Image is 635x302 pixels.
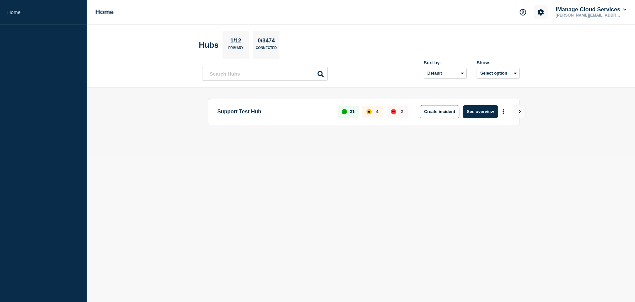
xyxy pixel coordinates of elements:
[424,60,467,65] div: Sort by:
[499,105,508,118] button: More actions
[477,60,520,65] div: Show:
[202,67,328,81] input: Search Hubs
[350,109,355,114] p: 31
[477,68,520,79] button: Select option
[228,46,243,53] p: Primary
[463,105,498,118] button: See overview
[199,40,219,50] h2: Hubs
[534,5,548,19] button: Account settings
[255,37,277,46] p: 0/3474
[420,105,459,118] button: Create incident
[95,8,114,16] h1: Home
[554,13,623,18] p: [PERSON_NAME][EMAIL_ADDRESS][DOMAIN_NAME]
[513,105,526,118] button: View
[516,5,530,19] button: Support
[424,68,467,79] select: Sort by
[366,109,372,114] div: affected
[376,109,378,114] p: 4
[391,109,396,114] div: down
[401,109,403,114] p: 2
[228,37,244,46] p: 1/12
[342,109,347,114] div: up
[554,6,628,13] button: iManage Cloud Services
[217,105,330,118] p: Support Test Hub
[256,46,276,53] p: Connected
